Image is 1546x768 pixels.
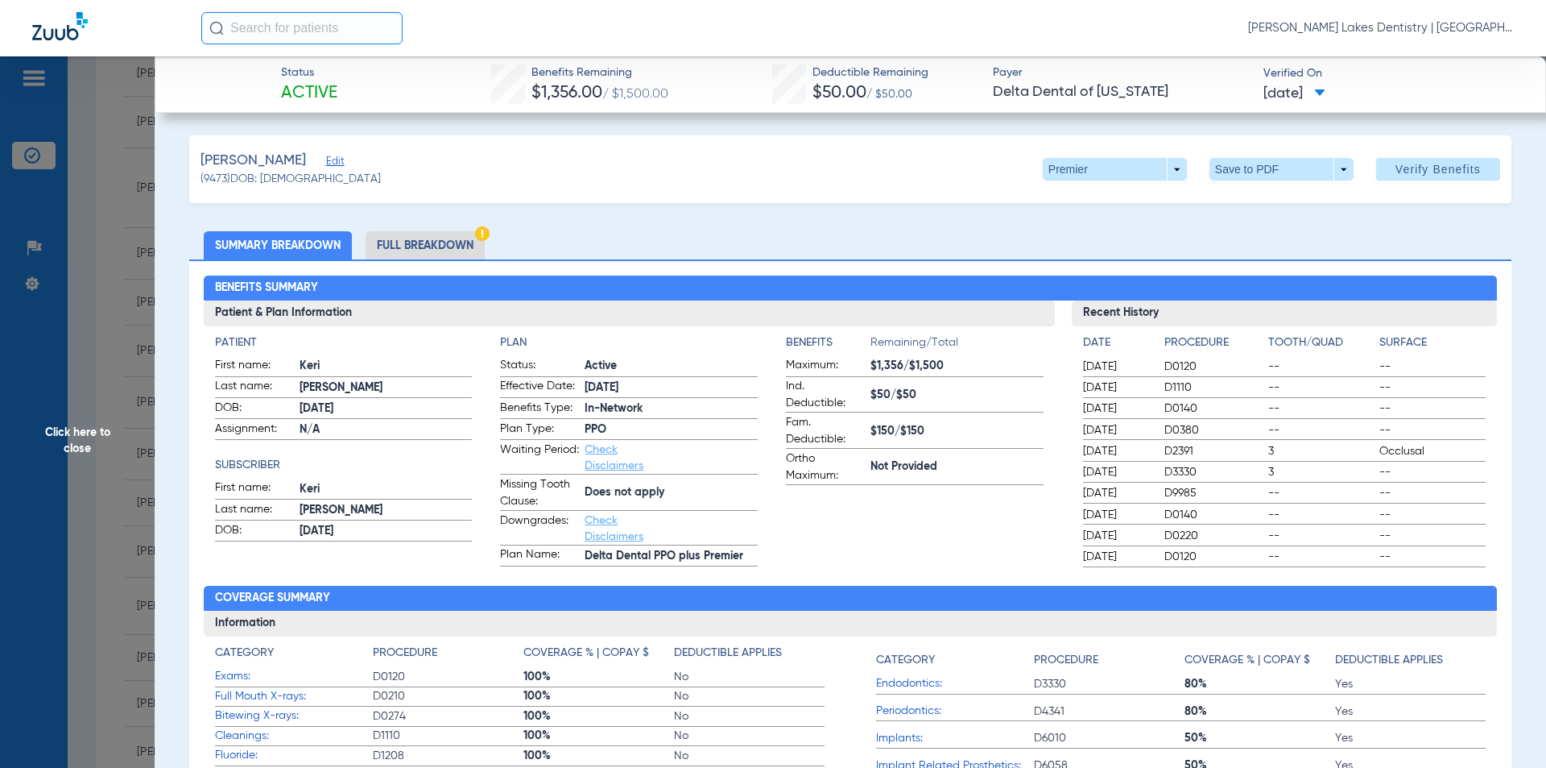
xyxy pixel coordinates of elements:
[786,334,870,351] h4: Benefits
[1379,464,1486,480] span: --
[500,546,579,566] span: Plan Name:
[602,88,668,101] span: / $1,500.00
[500,476,579,510] span: Missing Tooth Clause:
[1263,84,1325,104] span: [DATE]
[1268,464,1374,480] span: 3
[215,334,473,351] h4: Patient
[204,231,352,259] li: Summary Breakdown
[500,442,579,474] span: Waiting Period:
[1465,691,1546,768] iframe: Chat Widget
[204,611,1498,637] h3: Information
[1379,334,1486,351] h4: Surface
[300,358,473,375] span: Keri
[1083,334,1151,351] h4: Date
[1184,730,1335,746] span: 50%
[373,645,437,662] h4: Procedure
[200,151,306,171] span: [PERSON_NAME]
[1034,652,1098,669] h4: Procedure
[876,703,1034,720] span: Periodontics:
[1268,549,1374,565] span: --
[1379,528,1486,544] span: --
[500,421,579,440] span: Plan Type:
[674,708,825,724] span: No
[523,748,674,764] span: 100%
[373,728,523,744] span: D1110
[215,747,373,764] span: Fluoride:
[300,523,473,540] span: [DATE]
[1268,359,1374,375] span: --
[1335,704,1486,720] span: Yes
[1164,401,1263,417] span: D0140
[1268,443,1374,459] span: 3
[373,645,523,667] app-breakdown-title: Procedure
[1184,645,1335,675] app-breakdown-title: Coverage % | Copay $
[523,688,674,704] span: 100%
[866,89,912,100] span: / $50.00
[531,85,602,102] span: $1,356.00
[870,459,1044,475] span: Not Provided
[523,669,674,685] span: 100%
[1164,380,1263,396] span: D1110
[204,276,1498,301] h2: Benefits Summary
[215,688,373,705] span: Full Mouth X-rays:
[585,548,758,565] span: Delta Dental PPO plus Premier
[1268,334,1374,357] app-breakdown-title: Tooth/Quad
[1209,158,1354,181] button: Save to PDF
[1379,443,1486,459] span: Occlusal
[373,748,523,764] span: D1208
[1083,507,1151,523] span: [DATE]
[215,457,473,474] app-breakdown-title: Subscriber
[200,171,381,188] span: (9473) DOB: [DEMOGRAPHIC_DATA]
[1034,676,1184,692] span: D3330
[812,64,928,81] span: Deductible Remaining
[1164,549,1263,565] span: D0120
[993,82,1250,102] span: Delta Dental of [US_STATE]
[500,378,579,397] span: Effective Date:
[876,675,1034,692] span: Endodontics:
[1083,464,1151,480] span: [DATE]
[870,387,1044,404] span: $50/$50
[674,728,825,744] span: No
[674,748,825,764] span: No
[1083,485,1151,501] span: [DATE]
[1335,645,1486,675] app-breakdown-title: Deductible Applies
[1184,652,1310,669] h4: Coverage % | Copay $
[870,358,1044,375] span: $1,356/$1,500
[1164,422,1263,438] span: D0380
[300,421,473,438] span: N/A
[215,501,294,521] span: Last name:
[1164,443,1263,459] span: D2391
[1083,528,1151,544] span: [DATE]
[1034,704,1184,720] span: D4341
[1268,334,1374,351] h4: Tooth/Quad
[674,645,825,667] app-breakdown-title: Deductible Applies
[373,669,523,685] span: D0120
[1164,464,1263,480] span: D3330
[215,522,294,542] span: DOB:
[585,444,643,471] a: Check Disclaimers
[674,669,825,685] span: No
[1379,422,1486,438] span: --
[1379,380,1486,396] span: --
[1263,65,1520,82] span: Verified On
[1268,507,1374,523] span: --
[786,334,870,357] app-breakdown-title: Benefits
[1268,380,1374,396] span: --
[1043,158,1187,181] button: Premier
[1083,380,1151,396] span: [DATE]
[300,481,473,498] span: Keri
[500,513,579,545] span: Downgrades:
[32,12,88,40] img: Zuub Logo
[585,515,643,542] a: Check Disclaimers
[1083,422,1151,438] span: [DATE]
[1184,676,1335,692] span: 80%
[1164,334,1263,357] app-breakdown-title: Procedure
[1034,730,1184,746] span: D6010
[281,64,337,81] span: Status
[1379,549,1486,565] span: --
[215,728,373,745] span: Cleanings:
[215,668,373,685] span: Exams:
[1083,401,1151,417] span: [DATE]
[1248,20,1514,36] span: [PERSON_NAME] Lakes Dentistry | [GEOGRAPHIC_DATA]
[1335,676,1486,692] span: Yes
